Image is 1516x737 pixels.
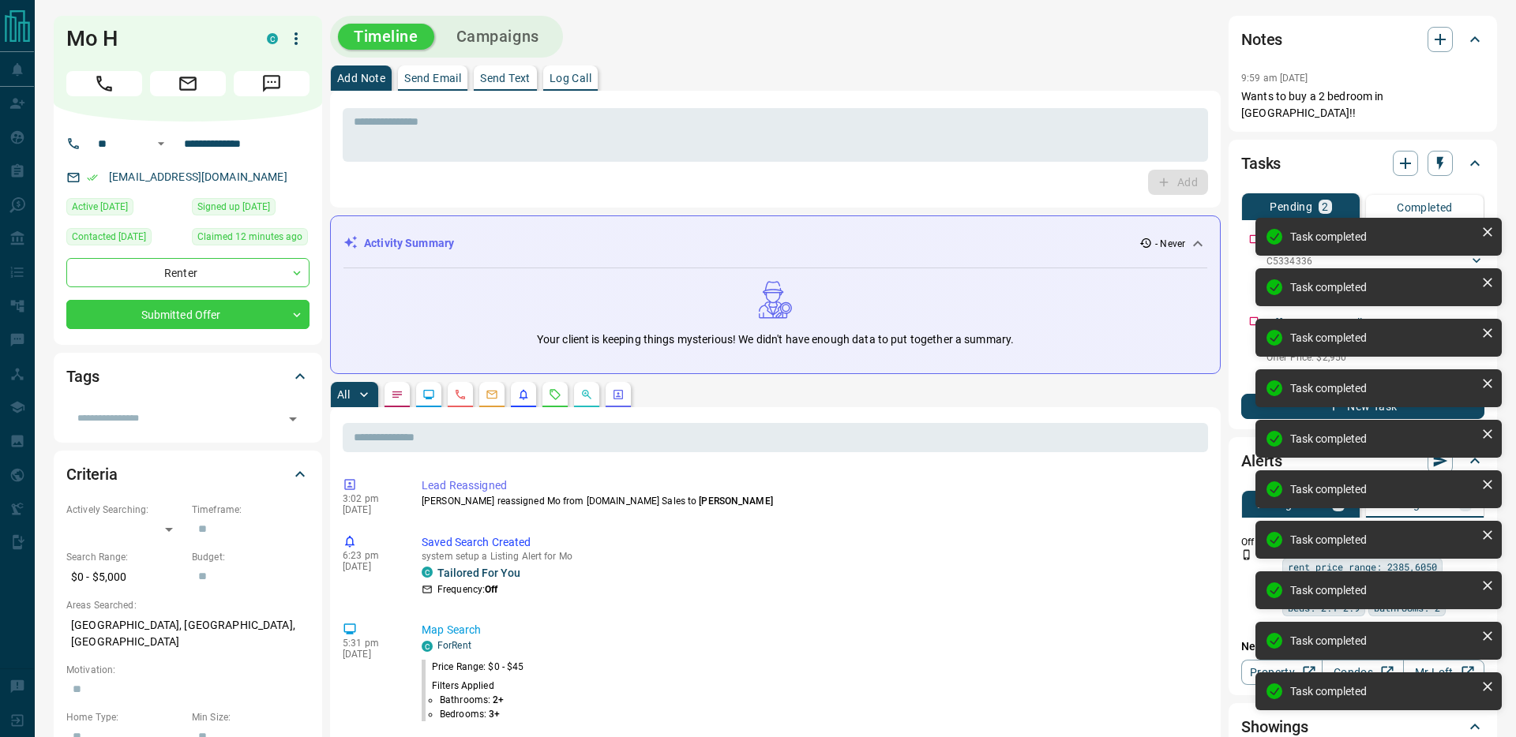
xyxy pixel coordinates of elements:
p: 9:59 am [DATE] [1241,73,1308,84]
div: condos.ca [267,33,278,44]
p: [PERSON_NAME] reassigned Mo from [DOMAIN_NAME] Sales to [422,494,1202,508]
a: Property [1241,660,1323,685]
h2: Alerts [1241,448,1282,473]
p: Home Type: [66,710,184,724]
div: Task completed [1290,432,1475,445]
div: condos.ca [422,641,433,652]
div: Task completed [1290,281,1475,294]
p: Off [1241,535,1273,549]
p: Map Search [422,622,1202,638]
h2: Criteria [66,462,118,487]
p: Bathrooms : [440,693,523,707]
span: Contacted [DATE] [72,229,146,245]
span: Email [150,71,226,96]
p: 3:02 pm [343,493,398,504]
p: Add Note [337,73,385,84]
div: Notes [1241,21,1484,58]
span: Active [DATE] [72,199,128,215]
svg: Requests [549,388,561,401]
p: Wants to buy a 2 bedroom in [GEOGRAPHIC_DATA]!! [1241,88,1484,122]
p: Price Range: $0 - $45 [432,660,523,674]
div: Task completed [1290,382,1475,395]
p: Pending [1270,201,1312,212]
p: Search Range: [66,550,184,564]
p: Min Size: [192,710,310,724]
svg: Push Notification Only [1241,549,1252,560]
span: Call [66,71,142,96]
svg: Lead Browsing Activity [422,388,435,401]
p: Budget: [192,550,310,564]
p: Completed [1397,202,1453,213]
div: Tasks [1241,144,1484,182]
div: Mon Jun 24 2019 [192,198,310,220]
p: Activity Summary [364,235,454,252]
svg: Calls [454,388,467,401]
div: Renter [66,258,310,287]
p: Saved Search Created [422,534,1202,551]
p: All [337,389,350,400]
button: Timeline [338,24,434,50]
button: Open [152,134,171,153]
p: [DATE] [343,561,398,572]
button: New Task [1241,394,1484,419]
a: Tailored For You [437,567,520,579]
p: Your client is keeping things mysterious! We didn't have enough data to put together a summary. [537,331,1014,348]
h2: Tasks [1241,151,1281,176]
div: Sun Mar 03 2024 [66,198,184,220]
span: [PERSON_NAME] [699,496,772,507]
span: 3+ [489,709,500,720]
div: Task completed [1290,634,1475,647]
div: Alerts [1241,442,1484,480]
svg: Opportunities [580,388,593,401]
p: system setup a Listing Alert for Mo [422,551,1202,562]
span: 2+ [493,694,504,705]
strong: Off [485,584,497,595]
div: Task completed [1290,331,1475,344]
div: condos.ca [422,567,433,578]
div: Submitted Offer [66,300,310,329]
svg: Notes [391,388,403,401]
p: - Never [1155,237,1185,251]
div: Task completed [1290,685,1475,698]
svg: Listing Alerts [517,388,530,401]
p: $0 - $5,000 [66,564,184,590]
svg: Agent Actions [612,388,625,401]
span: Signed up [DATE] [197,199,270,215]
svg: Email Verified [87,172,98,183]
p: 6:23 pm [343,550,398,561]
p: Actively Searching: [66,503,184,517]
div: Task completed [1290,230,1475,243]
h1: Mo H [66,26,243,51]
p: New Alert: [1241,638,1484,655]
div: Mon Sep 15 2025 [192,228,310,250]
p: [DATE] [343,649,398,660]
p: [GEOGRAPHIC_DATA], [GEOGRAPHIC_DATA], [GEOGRAPHIC_DATA] [66,612,310,655]
p: Areas Searched: [66,598,310,612]
p: Log Call [550,73,591,84]
p: Timeframe: [192,503,310,517]
div: Sun Aug 29 2021 [66,228,184,250]
p: Send Text [480,73,531,84]
button: Campaigns [441,24,555,50]
p: Lead Reassigned [422,477,1202,494]
h2: Notes [1241,27,1282,52]
p: 5:31 pm [343,638,398,649]
button: Open [282,408,304,430]
div: Task completed [1290,533,1475,546]
p: [DATE] [343,504,398,515]
p: Filters Applied [432,679,523,693]
div: Activity Summary- Never [343,229,1207,258]
p: 2 [1322,201,1328,212]
span: Claimed 12 minutes ago [197,229,302,245]
div: Criteria [66,455,310,493]
div: Tags [66,357,310,395]
div: Task completed [1290,584,1475,597]
div: Task completed [1290,483,1475,496]
span: Message [234,71,310,96]
p: Motivation: [66,663,310,677]
p: Bedrooms : [440,707,523,721]
h2: Tags [66,364,99,389]
p: Send Email [404,73,461,84]
svg: Emails [486,388,498,401]
a: ForRent [437,640,471,651]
